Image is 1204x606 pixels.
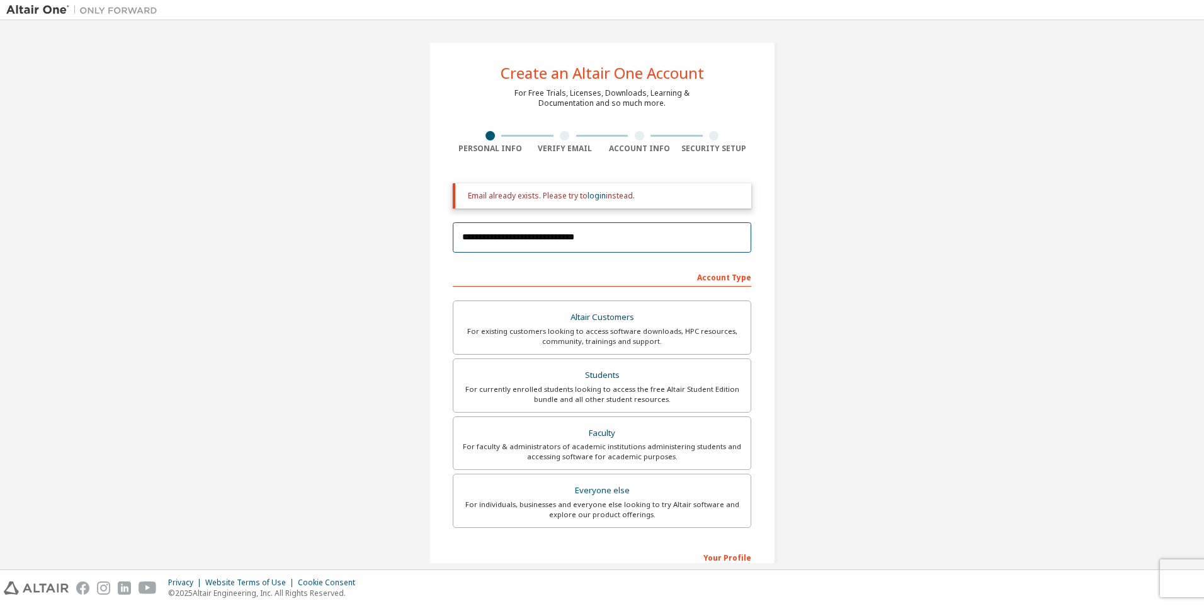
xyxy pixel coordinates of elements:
[514,88,690,108] div: For Free Trials, Licenses, Downloads, Learning & Documentation and so much more.
[298,578,363,588] div: Cookie Consent
[602,144,677,154] div: Account Info
[461,367,743,384] div: Students
[461,425,743,442] div: Faculty
[453,144,528,154] div: Personal Info
[6,4,164,16] img: Altair One
[453,266,751,287] div: Account Type
[205,578,298,588] div: Website Terms of Use
[461,384,743,404] div: For currently enrolled students looking to access the free Altair Student Edition bundle and all ...
[4,581,69,595] img: altair_logo.svg
[461,326,743,346] div: For existing customers looking to access software downloads, HPC resources, community, trainings ...
[118,581,131,595] img: linkedin.svg
[461,482,743,500] div: Everyone else
[168,588,363,598] p: © 2025 Altair Engineering, Inc. All Rights Reserved.
[588,190,606,201] a: login
[76,581,89,595] img: facebook.svg
[168,578,205,588] div: Privacy
[97,581,110,595] img: instagram.svg
[139,581,157,595] img: youtube.svg
[453,547,751,567] div: Your Profile
[468,191,741,201] div: Email already exists. Please try to instead.
[501,66,704,81] div: Create an Altair One Account
[461,309,743,326] div: Altair Customers
[461,442,743,462] div: For faculty & administrators of academic institutions administering students and accessing softwa...
[528,144,603,154] div: Verify Email
[461,500,743,520] div: For individuals, businesses and everyone else looking to try Altair software and explore our prod...
[677,144,752,154] div: Security Setup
